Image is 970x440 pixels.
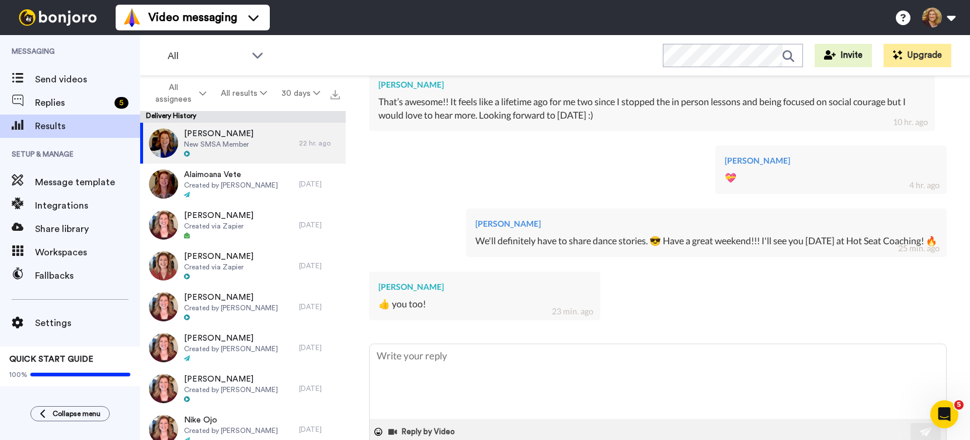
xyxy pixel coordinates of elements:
[53,409,100,418] span: Collapse menu
[184,251,253,262] span: [PERSON_NAME]
[35,269,140,283] span: Fallbacks
[140,327,346,368] a: [PERSON_NAME]Created by [PERSON_NAME][DATE]
[475,234,937,248] div: We'll definitely have to share dance stories. 😎 Have a great weekend!!! I'll see you [DATE] at Ho...
[954,400,964,410] span: 5
[884,44,951,67] button: Upgrade
[35,96,110,110] span: Replies
[299,138,340,148] div: 22 hr. ago
[168,49,246,63] span: All
[149,169,178,199] img: 099e2574-0a8e-48c1-b072-0d0298cb2555-thumb.jpg
[475,218,937,230] div: [PERSON_NAME]
[35,175,140,189] span: Message template
[184,303,278,313] span: Created by [PERSON_NAME]
[35,316,140,330] span: Settings
[149,210,178,240] img: 3095858b-c7ba-490c-9a32-520f1ec8805a-thumb.jpg
[184,221,253,231] span: Created via Zapier
[184,385,278,394] span: Created by [PERSON_NAME]
[930,400,958,428] iframe: Intercom live chat
[35,119,140,133] span: Results
[909,179,940,191] div: 4 hr. ago
[140,164,346,205] a: Alaimoana VeteCreated by [PERSON_NAME][DATE]
[149,129,178,158] img: 7049023a-5599-4c4b-96b4-d2570ccdaff2-thumb.jpg
[140,286,346,327] a: [PERSON_NAME]Created by [PERSON_NAME][DATE]
[552,306,593,317] div: 23 min. ago
[274,83,327,104] button: 30 days
[725,171,937,185] div: 💝
[184,128,253,140] span: [PERSON_NAME]
[184,292,278,303] span: [PERSON_NAME]
[140,368,346,409] a: [PERSON_NAME]Created by [PERSON_NAME][DATE]
[184,332,278,344] span: [PERSON_NAME]
[184,344,278,354] span: Created by [PERSON_NAME]
[149,292,178,321] img: af8e357f-6fd6-4b7d-b554-0797ea4de579-thumb.jpg
[9,355,93,363] span: QUICK START GUIDE
[214,83,274,104] button: All results
[184,210,253,221] span: [PERSON_NAME]
[35,245,140,259] span: Workspaces
[35,72,140,86] span: Send videos
[184,262,253,272] span: Created via Zapier
[378,281,591,293] div: [PERSON_NAME]
[123,8,141,27] img: vm-color.svg
[142,77,214,110] button: All assignees
[35,199,140,213] span: Integrations
[149,333,178,362] img: 35acabac-1f70-4ec6-8369-f33144de24d5-thumb.jpg
[184,414,278,426] span: Nike Ojo
[299,220,340,230] div: [DATE]
[378,95,926,122] div: That’s awesome!! It feels like a lifetime ago for me two since I stopped the in person lessons an...
[299,425,340,434] div: [DATE]
[378,297,591,311] div: 👍 you too!
[898,242,940,254] div: 25 min. ago
[9,370,27,379] span: 100%
[35,222,140,236] span: Share library
[299,384,340,393] div: [DATE]
[140,205,346,245] a: [PERSON_NAME]Created via Zapier[DATE]
[14,9,102,26] img: bj-logo-header-white.svg
[893,116,928,128] div: 10 hr. ago
[140,111,346,123] div: Delivery History
[184,140,253,149] span: New SMSA Member
[148,9,237,26] span: Video messaging
[184,181,278,190] span: Created by [PERSON_NAME]
[299,302,340,311] div: [DATE]
[140,245,346,286] a: [PERSON_NAME]Created via Zapier[DATE]
[149,374,178,403] img: 35acabac-1f70-4ec6-8369-f33144de24d5-thumb.jpg
[299,179,340,189] div: [DATE]
[150,82,197,105] span: All assignees
[920,427,933,436] img: send-white.svg
[184,373,278,385] span: [PERSON_NAME]
[140,123,346,164] a: [PERSON_NAME]New SMSA Member22 hr. ago
[725,155,937,167] div: [PERSON_NAME]
[149,251,178,280] img: ba70793d-812b-4597-b1bf-c6a238f11146-thumb.jpg
[184,169,278,181] span: Alaimoana Vete
[114,97,128,109] div: 5
[184,426,278,435] span: Created by [PERSON_NAME]
[299,261,340,271] div: [DATE]
[815,44,872,67] button: Invite
[331,90,340,99] img: export.svg
[30,406,110,421] button: Collapse menu
[327,85,343,102] button: Export all results that match these filters now.
[299,343,340,352] div: [DATE]
[378,79,926,91] div: [PERSON_NAME]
